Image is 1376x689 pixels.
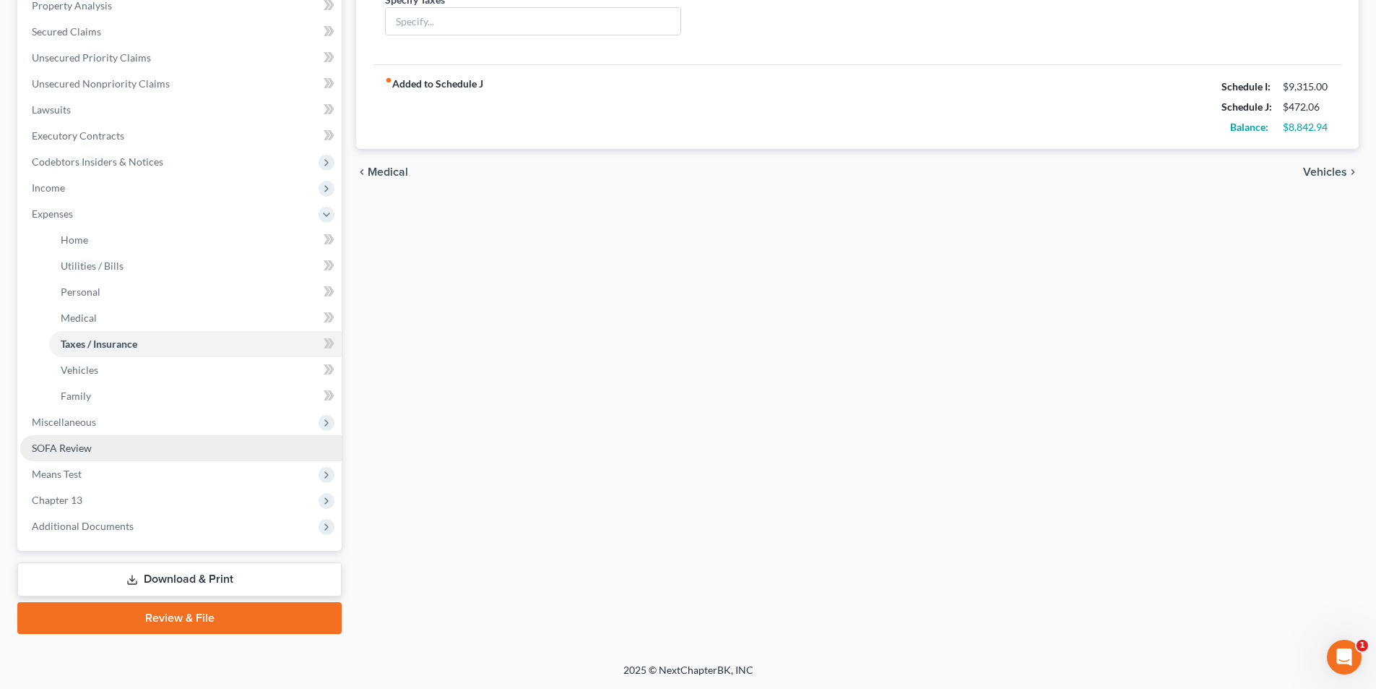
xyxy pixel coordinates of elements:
[356,166,368,178] i: chevron_left
[20,19,342,45] a: Secured Claims
[368,166,408,178] span: Medical
[49,357,342,383] a: Vehicles
[1221,100,1272,113] strong: Schedule J:
[1221,80,1271,93] strong: Schedule I:
[1283,120,1330,134] div: $8,842.94
[385,77,483,137] strong: Added to Schedule J
[32,51,151,64] span: Unsecured Priority Claims
[20,97,342,123] a: Lawsuits
[32,468,82,480] span: Means Test
[1230,121,1268,133] strong: Balance:
[20,45,342,71] a: Unsecured Priority Claims
[1283,100,1330,114] div: $472.06
[32,155,163,168] span: Codebtors Insiders & Notices
[49,305,342,331] a: Medical
[1283,80,1330,94] div: $9,315.00
[49,253,342,279] a: Utilities / Bills
[61,286,100,298] span: Personal
[32,77,170,90] span: Unsecured Nonpriority Claims
[1327,640,1362,675] iframe: Intercom live chat
[20,435,342,461] a: SOFA Review
[32,494,82,506] span: Chapter 13
[1303,166,1359,178] button: Vehicles chevron_right
[61,234,88,246] span: Home
[20,71,342,97] a: Unsecured Nonpriority Claims
[17,562,342,596] a: Download & Print
[49,331,342,357] a: Taxes / Insurance
[20,123,342,149] a: Executory Contracts
[1303,166,1347,178] span: Vehicles
[61,312,97,324] span: Medical
[32,207,73,220] span: Expenses
[32,103,71,116] span: Lawsuits
[32,181,65,194] span: Income
[385,77,392,84] i: fiber_manual_record
[49,279,342,305] a: Personal
[32,25,101,38] span: Secured Claims
[1347,166,1359,178] i: chevron_right
[32,520,134,532] span: Additional Documents
[49,383,342,409] a: Family
[32,129,124,142] span: Executory Contracts
[61,390,91,402] span: Family
[32,416,96,428] span: Miscellaneous
[49,227,342,253] a: Home
[277,663,1100,689] div: 2025 © NextChapterBK, INC
[356,166,408,178] button: chevron_left Medical
[386,8,680,35] input: Specify...
[61,260,124,272] span: Utilities / Bills
[32,442,92,454] span: SOFA Review
[1356,640,1368,651] span: 1
[17,602,342,634] a: Review & File
[61,364,98,376] span: Vehicles
[61,338,137,350] span: Taxes / Insurance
